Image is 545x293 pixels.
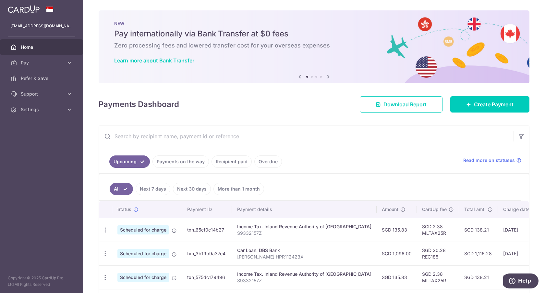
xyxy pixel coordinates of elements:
[459,242,498,265] td: SGD 1,116.28
[459,218,498,242] td: SGD 138.21
[117,273,169,282] span: Scheduled for charge
[8,5,40,13] img: CardUp
[117,206,131,213] span: Status
[463,157,515,164] span: Read more on statuses
[136,183,170,195] a: Next 7 days
[232,201,377,218] th: Payment details
[464,206,486,213] span: Total amt.
[450,96,529,113] a: Create Payment
[182,201,232,218] th: Payment ID
[474,100,514,108] span: Create Payment
[182,242,232,265] td: txn_3b19b9a37e4
[182,265,232,289] td: txn_575dc179496
[152,155,209,168] a: Payments on the way
[114,57,194,64] a: Learn more about Bank Transfer
[237,271,371,277] div: Income Tax. Inland Revenue Authority of [GEOGRAPHIC_DATA]
[382,206,398,213] span: Amount
[383,100,427,108] span: Download Report
[417,218,459,242] td: SGD 2.38 MLTAX25R
[417,265,459,289] td: SGD 2.38 MLTAX25R
[117,249,169,258] span: Scheduled for charge
[463,157,521,164] a: Read more on statuses
[503,273,539,290] iframe: Opens a widget where you can find more information
[212,155,252,168] a: Recipient paid
[237,247,371,254] div: Car Loan. DBS Bank
[422,206,447,213] span: CardUp fee
[503,206,530,213] span: Charge date
[99,99,179,110] h4: Payments Dashboard
[99,10,529,83] img: Bank transfer banner
[114,21,514,26] p: NEW
[360,96,442,113] a: Download Report
[498,265,542,289] td: [DATE]
[213,183,264,195] a: More than 1 month
[173,183,211,195] a: Next 30 days
[99,126,514,147] input: Search by recipient name, payment id or reference
[114,42,514,49] h6: Zero processing fees and lowered transfer cost for your overseas expenses
[110,183,133,195] a: All
[182,218,232,242] td: txn_65cf0c14b27
[377,218,417,242] td: SGD 135.83
[417,242,459,265] td: SGD 20.28 REC185
[21,60,64,66] span: Pay
[117,225,169,234] span: Scheduled for charge
[254,155,282,168] a: Overdue
[498,218,542,242] td: [DATE]
[21,106,64,113] span: Settings
[459,265,498,289] td: SGD 138.21
[109,155,150,168] a: Upcoming
[114,29,514,39] h5: Pay internationally via Bank Transfer at $0 fees
[10,23,73,29] p: [EMAIL_ADDRESS][DOMAIN_NAME]
[21,91,64,97] span: Support
[21,75,64,82] span: Refer & Save
[237,223,371,230] div: Income Tax. Inland Revenue Authority of [GEOGRAPHIC_DATA]
[21,44,64,50] span: Home
[498,242,542,265] td: [DATE]
[237,254,371,260] p: [PERSON_NAME] HPR112423X
[237,230,371,236] p: S9332157Z
[377,265,417,289] td: SGD 135.83
[237,277,371,284] p: S9332157Z
[377,242,417,265] td: SGD 1,096.00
